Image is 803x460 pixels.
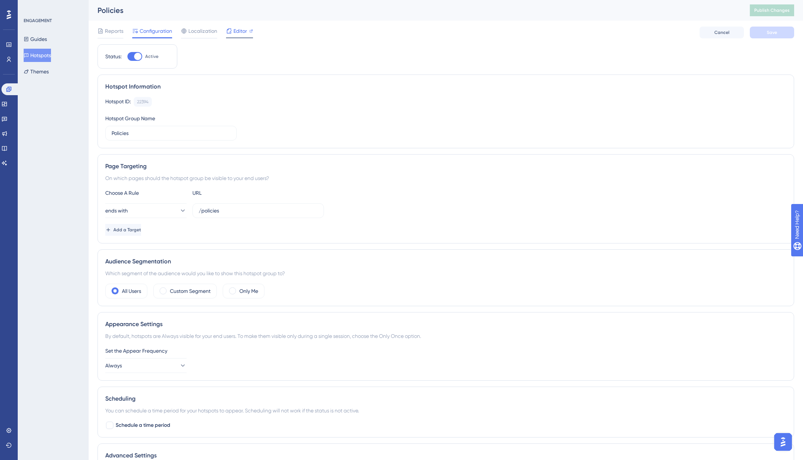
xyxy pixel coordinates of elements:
[17,2,46,11] span: Need Help?
[105,203,187,218] button: ends with
[105,97,131,107] div: Hotspot ID:
[105,162,786,171] div: Page Targeting
[170,287,211,295] label: Custom Segment
[750,27,794,38] button: Save
[105,82,786,91] div: Hotspot Information
[105,174,786,183] div: On which pages should the hotspot group be visible to your end users?
[105,52,122,61] div: Status:
[24,32,47,46] button: Guides
[767,30,777,35] span: Save
[714,30,729,35] span: Cancel
[105,332,786,340] div: By default, hotspots are Always visible for your end users. To make them visible only during a si...
[105,206,128,215] span: ends with
[105,346,786,355] div: Set the Appear Frequency
[105,451,786,460] div: Advanced Settings
[105,27,123,35] span: Reports
[24,49,51,62] button: Hotspots
[122,287,141,295] label: All Users
[105,189,187,197] div: Choose A Rule
[754,7,790,13] span: Publish Changes
[105,114,155,123] div: Hotspot Group Name
[98,5,731,15] div: Policies
[137,99,148,105] div: 22394
[112,129,230,137] input: Type your Hotspot Group Name here
[140,27,172,35] span: Configuration
[188,27,217,35] span: Localization
[105,257,786,266] div: Audience Segmentation
[105,358,187,373] button: Always
[750,4,794,16] button: Publish Changes
[105,269,786,278] div: Which segment of the audience would you like to show this hotspot group to?
[105,406,786,415] div: You can schedule a time period for your hotspots to appear. Scheduling will not work if the statu...
[24,18,52,24] div: ENGAGEMENT
[772,431,794,453] iframe: UserGuiding AI Assistant Launcher
[239,287,258,295] label: Only Me
[105,361,122,370] span: Always
[24,65,49,78] button: Themes
[199,207,318,215] input: yourwebsite.com/path
[105,320,786,329] div: Appearance Settings
[192,189,274,197] div: URL
[113,227,141,233] span: Add a Target
[700,27,744,38] button: Cancel
[105,224,141,236] button: Add a Target
[145,53,158,59] span: Active
[116,421,170,430] span: Schedule a time period
[233,27,247,35] span: Editor
[105,394,786,403] div: Scheduling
